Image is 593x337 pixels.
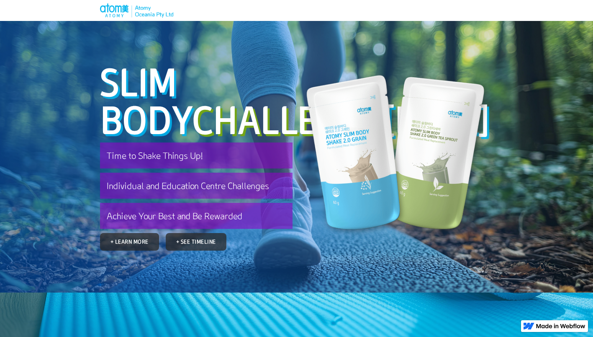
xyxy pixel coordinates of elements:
h3: Individual and Education Centre Challenges [100,173,293,199]
span: Challenge [192,96,383,143]
img: Made in Webflow [536,324,585,329]
h3: Time to Shake Things Up! [100,143,293,168]
a: + See Timeline [166,233,226,251]
h3: Achieve Your Best and Be Rewarded [100,203,293,229]
h1: Slim body [DATE] [100,63,293,138]
a: + Learn More [100,233,159,251]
